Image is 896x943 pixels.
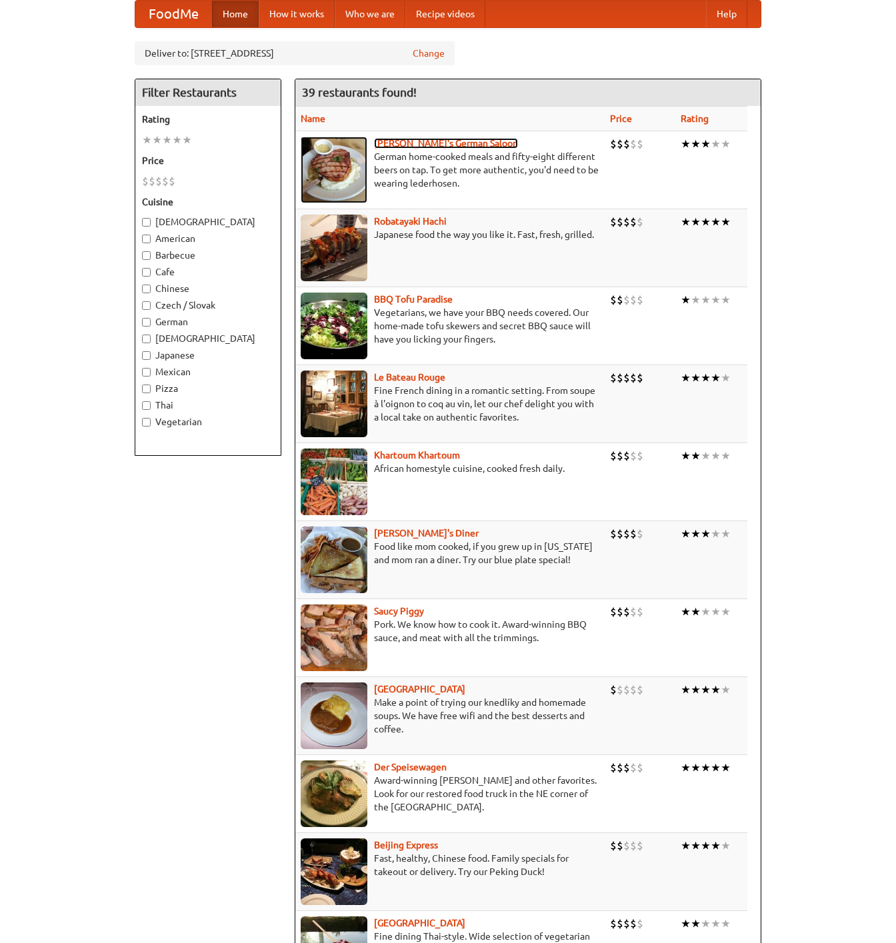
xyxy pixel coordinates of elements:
li: ★ [701,526,711,541]
li: $ [169,174,175,189]
li: ★ [681,604,691,619]
li: ★ [711,682,721,697]
li: $ [610,449,617,463]
p: German home-cooked meals and fifty-eight different beers on tap. To get more authentic, you'd nee... [301,150,599,190]
li: ★ [701,604,711,619]
li: $ [162,174,169,189]
label: Cafe [142,265,274,279]
img: tofuparadise.jpg [301,293,367,359]
img: khartoum.jpg [301,449,367,515]
li: ★ [721,604,731,619]
li: ★ [711,604,721,619]
div: Deliver to: [STREET_ADDRESS] [135,41,455,65]
img: beijing.jpg [301,838,367,905]
li: $ [637,604,643,619]
li: $ [610,137,617,151]
a: Robatayaki Hachi [374,216,447,227]
li: ★ [721,293,731,307]
b: Khartoum Khartoum [374,450,460,461]
p: Fine French dining in a romantic setting. From soupe à l'oignon to coq au vin, let our chef delig... [301,384,599,424]
label: Japanese [142,349,274,362]
li: $ [617,449,623,463]
li: ★ [691,838,701,853]
li: $ [630,682,637,697]
li: $ [617,137,623,151]
li: $ [610,526,617,541]
li: $ [142,174,149,189]
li: ★ [701,137,711,151]
li: ★ [691,371,701,385]
a: Name [301,113,325,124]
li: $ [617,916,623,931]
li: ★ [701,371,711,385]
li: ★ [691,137,701,151]
li: ★ [162,133,172,147]
img: esthers.jpg [301,137,367,203]
li: ★ [721,137,731,151]
li: ★ [701,760,711,775]
li: ★ [721,838,731,853]
li: ★ [711,526,721,541]
li: $ [630,760,637,775]
li: $ [623,293,630,307]
li: ★ [721,215,731,229]
li: $ [637,137,643,151]
img: czechpoint.jpg [301,682,367,749]
a: Home [212,1,259,27]
h5: Cuisine [142,195,274,209]
li: $ [637,682,643,697]
a: Der Speisewagen [374,762,447,772]
label: [DEMOGRAPHIC_DATA] [142,215,274,229]
li: ★ [691,604,701,619]
a: BBQ Tofu Paradise [374,294,453,305]
li: $ [623,604,630,619]
label: [DEMOGRAPHIC_DATA] [142,332,274,345]
li: ★ [701,682,711,697]
ng-pluralize: 39 restaurants found! [302,86,417,99]
img: bateaurouge.jpg [301,371,367,437]
a: [GEOGRAPHIC_DATA] [374,918,465,928]
li: ★ [172,133,182,147]
li: ★ [152,133,162,147]
input: [DEMOGRAPHIC_DATA] [142,335,151,343]
li: $ [637,838,643,853]
li: $ [623,371,630,385]
li: ★ [691,916,701,931]
li: $ [623,916,630,931]
li: $ [630,916,637,931]
li: $ [610,371,617,385]
li: $ [623,215,630,229]
p: Japanese food the way you like it. Fast, fresh, grilled. [301,228,599,241]
input: Japanese [142,351,151,360]
li: ★ [701,215,711,229]
li: $ [637,215,643,229]
li: ★ [721,760,731,775]
h4: Filter Restaurants [135,79,281,106]
li: ★ [711,916,721,931]
li: $ [155,174,162,189]
li: ★ [711,215,721,229]
li: $ [630,838,637,853]
a: How it works [259,1,335,27]
li: $ [610,838,617,853]
input: Barbecue [142,251,151,260]
label: American [142,232,274,245]
input: Pizza [142,385,151,393]
li: $ [617,760,623,775]
input: American [142,235,151,243]
li: $ [617,682,623,697]
li: $ [617,371,623,385]
p: African homestyle cuisine, cooked fresh daily. [301,462,599,475]
li: ★ [681,293,691,307]
a: Le Bateau Rouge [374,372,445,383]
input: Vegetarian [142,418,151,427]
li: $ [637,371,643,385]
img: speisewagen.jpg [301,760,367,827]
li: $ [617,838,623,853]
input: Cafe [142,268,151,277]
li: ★ [681,682,691,697]
li: $ [623,838,630,853]
p: Vegetarians, we have your BBQ needs covered. Our home-made tofu skewers and secret BBQ sauce will... [301,306,599,346]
